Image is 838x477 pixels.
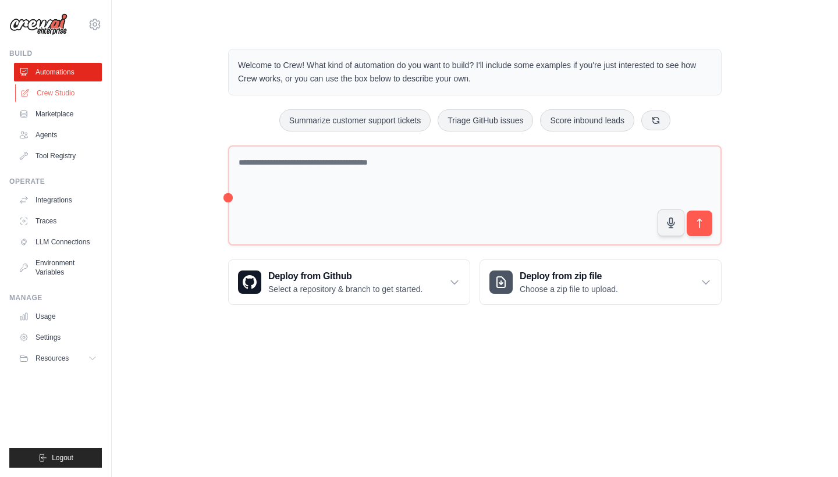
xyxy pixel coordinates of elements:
button: Summarize customer support tickets [279,109,431,131]
a: Marketplace [14,105,102,123]
span: Resources [35,354,69,363]
button: Resources [14,349,102,368]
div: Operate [9,177,102,186]
a: Usage [14,307,102,326]
a: Settings [14,328,102,347]
a: Agents [14,126,102,144]
a: Automations [14,63,102,81]
h3: Deploy from Github [268,269,422,283]
button: Score inbound leads [540,109,634,131]
a: Crew Studio [15,84,103,102]
p: Choose a zip file to upload. [520,283,618,295]
a: Tool Registry [14,147,102,165]
a: Environment Variables [14,254,102,282]
button: Triage GitHub issues [438,109,533,131]
div: Build [9,49,102,58]
a: Integrations [14,191,102,209]
div: Manage [9,293,102,302]
img: Logo [9,13,68,35]
span: Logout [52,453,73,462]
p: Select a repository & branch to get started. [268,283,422,295]
button: Logout [9,448,102,468]
h3: Deploy from zip file [520,269,618,283]
p: Welcome to Crew! What kind of automation do you want to build? I'll include some examples if you'... [238,59,712,86]
a: LLM Connections [14,233,102,251]
a: Traces [14,212,102,230]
